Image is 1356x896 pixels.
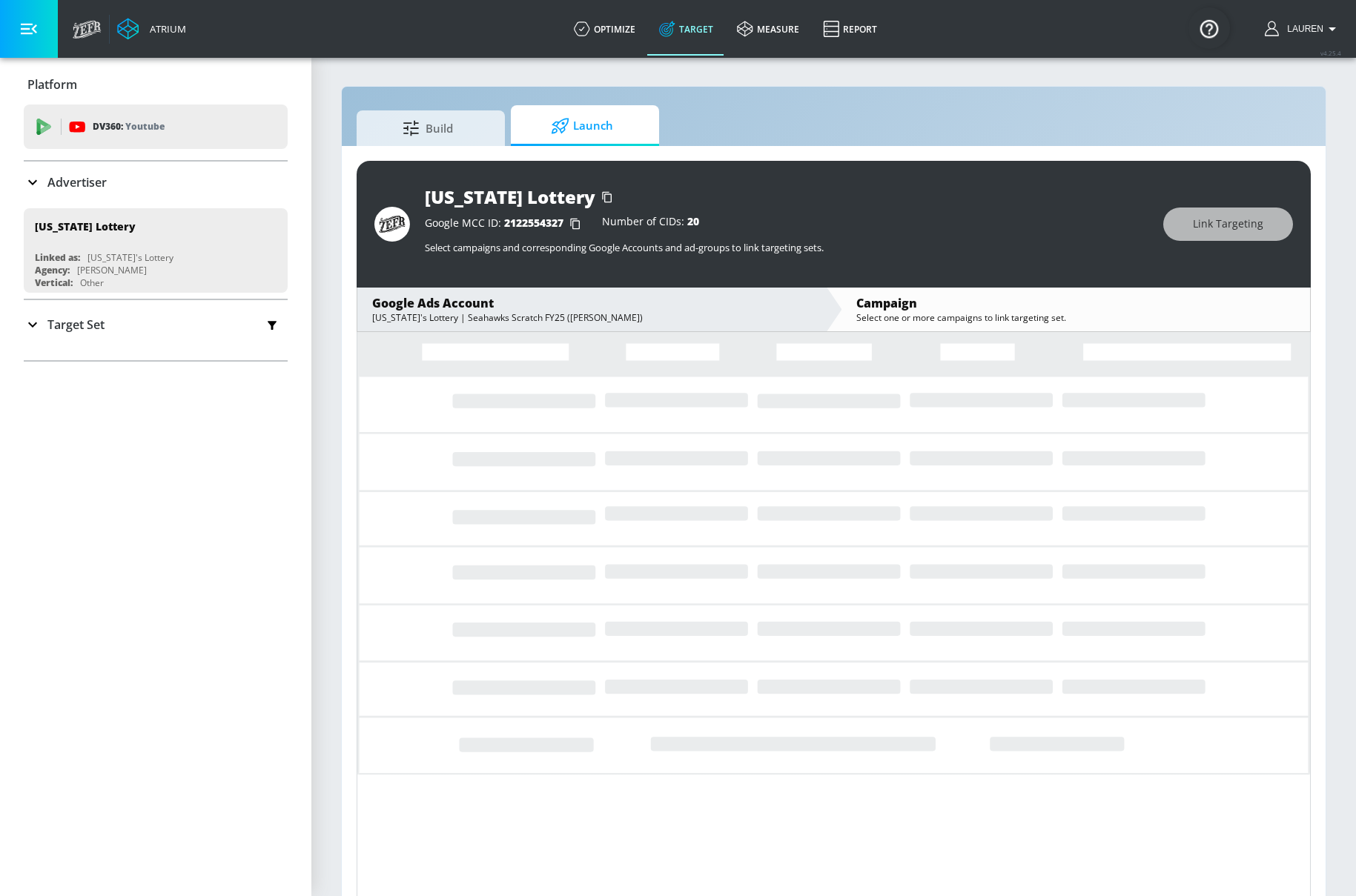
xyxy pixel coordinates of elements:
[24,208,288,293] div: [US_STATE] LotteryLinked as:[US_STATE]'s LotteryAgency:[PERSON_NAME]Vertical:Other
[1281,24,1323,34] span: login as: lauren.bacher@zefr.com
[35,276,73,289] div: Vertical:
[372,311,811,324] div: [US_STATE]'s Lottery | Seahawks Scratch FY25 ([PERSON_NAME])
[117,18,186,40] a: Atrium
[647,2,725,56] a: Target
[24,162,288,203] div: Advertiser
[372,295,811,311] div: Google Ads Account
[687,214,699,228] span: 20
[125,119,165,134] p: Youtube
[856,295,1295,311] div: Campaign
[357,288,826,331] div: Google Ads Account[US_STATE]'s Lottery | Seahawks Scratch FY25 ([PERSON_NAME])
[371,110,484,146] span: Build
[811,2,889,56] a: Report
[24,104,288,149] div: DV360: Youtube
[35,219,136,233] div: [US_STATE] Lottery
[24,64,288,105] div: Platform
[80,276,104,289] div: Other
[562,2,647,56] a: optimize
[1320,49,1341,57] span: v 4.25.4
[35,251,80,264] div: Linked as:
[93,119,165,135] p: DV360:
[27,76,77,93] p: Platform
[87,251,173,264] div: [US_STATE]'s Lottery
[47,174,107,190] p: Advertiser
[526,108,638,144] span: Launch
[35,264,70,276] div: Agency:
[725,2,811,56] a: measure
[602,216,699,231] div: Number of CIDs:
[24,300,288,349] div: Target Set
[425,216,587,231] div: Google MCC ID:
[425,185,595,209] div: [US_STATE] Lottery
[1188,7,1230,49] button: Open Resource Center
[144,22,186,36] div: Atrium
[77,264,147,276] div: [PERSON_NAME]
[1265,20,1341,38] button: Lauren
[856,311,1295,324] div: Select one or more campaigns to link targeting set.
[425,241,1148,254] p: Select campaigns and corresponding Google Accounts and ad-groups to link targeting sets.
[47,316,105,333] p: Target Set
[504,216,563,230] span: 2122554327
